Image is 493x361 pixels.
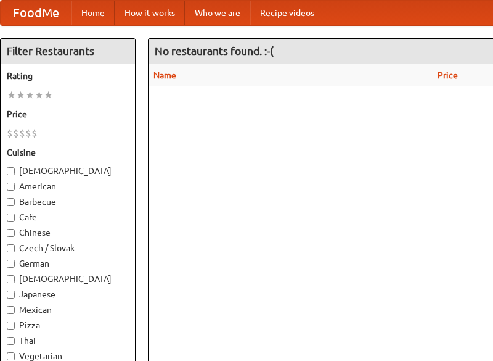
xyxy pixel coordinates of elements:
label: Pizza [7,319,129,331]
input: Mexican [7,306,15,314]
label: Chinese [7,226,129,239]
li: $ [13,127,19,140]
input: Barbecue [7,198,15,206]
a: Price [438,70,458,80]
li: ★ [25,88,35,102]
label: Barbecue [7,196,129,208]
a: How it works [115,1,185,25]
input: [DEMOGRAPHIC_DATA] [7,275,15,283]
h5: Cuisine [7,146,129,159]
li: $ [19,127,25,140]
li: $ [31,127,38,140]
ng-pluralize: No restaurants found. :-( [155,45,274,57]
a: Who we are [185,1,250,25]
label: Japanese [7,288,129,301]
label: Mexican [7,304,129,316]
a: Name [153,70,176,80]
label: Thai [7,334,129,347]
li: $ [25,127,31,140]
label: Czech / Slovak [7,242,129,254]
h5: Price [7,108,129,120]
li: ★ [44,88,53,102]
li: $ [7,127,13,140]
h4: Filter Restaurants [1,39,135,64]
a: Recipe videos [250,1,324,25]
a: FoodMe [1,1,71,25]
a: Home [71,1,115,25]
label: German [7,257,129,270]
input: Japanese [7,291,15,299]
li: ★ [7,88,16,102]
input: Cafe [7,214,15,222]
input: Vegetarian [7,352,15,360]
input: Czech / Slovak [7,244,15,252]
li: ★ [35,88,44,102]
label: American [7,180,129,193]
label: [DEMOGRAPHIC_DATA] [7,165,129,177]
h5: Rating [7,70,129,82]
input: Thai [7,337,15,345]
label: Cafe [7,211,129,223]
input: American [7,183,15,191]
label: [DEMOGRAPHIC_DATA] [7,273,129,285]
input: Pizza [7,322,15,330]
input: Chinese [7,229,15,237]
input: [DEMOGRAPHIC_DATA] [7,167,15,175]
li: ★ [16,88,25,102]
input: German [7,260,15,268]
